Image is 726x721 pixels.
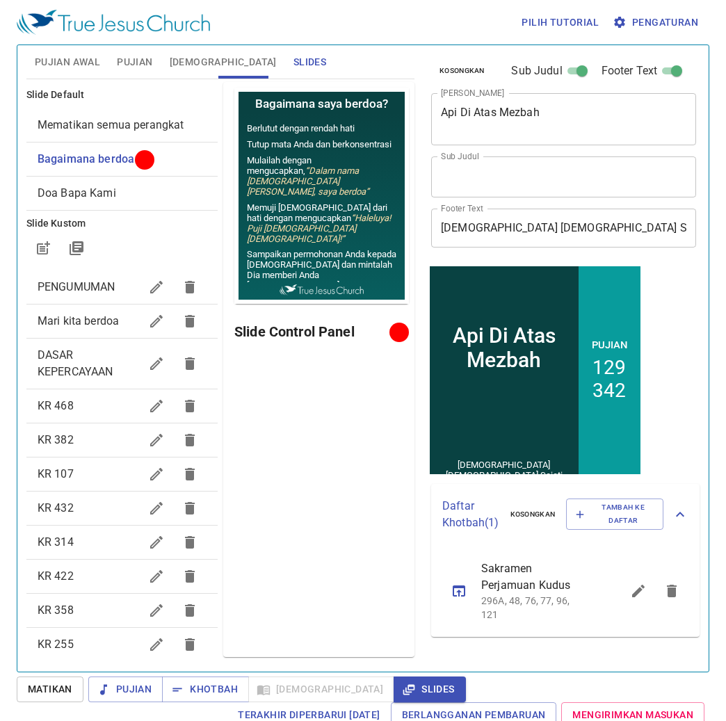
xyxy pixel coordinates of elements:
h1: Bagaimana saya berdoa? [4,4,170,28]
div: PENGUMUMAN [26,270,218,304]
p: Sampaikan permohonan Anda kepada [DEMOGRAPHIC_DATA] dan mintalah Dia memberi Anda [DEMOGRAPHIC_DATA] [13,161,166,203]
span: Slides [405,681,454,698]
li: 129 [167,94,200,117]
span: Sub Judul [511,63,562,79]
span: [object Object] [38,118,184,131]
span: [object Object] [38,152,134,165]
span: Pujian Awal [35,54,100,71]
span: KR 468 [38,399,74,412]
textarea: Api Di Atas Mezbah [441,106,686,132]
button: Khotbah [162,677,249,702]
div: KR 382 [26,423,218,457]
h6: Slide Default [26,88,218,103]
span: KR 255 [38,638,74,651]
div: [DEMOGRAPHIC_DATA] [DEMOGRAPHIC_DATA] Sejati Lasem [8,197,148,229]
p: Tutup mata Anda dan berkonsentrasi [13,51,166,62]
span: KR 358 [38,603,74,617]
button: Slides [394,677,465,702]
span: [object Object] [38,186,116,200]
span: Tambah ke Daftar [575,501,654,526]
div: KR 255 [26,628,218,661]
button: Pujian [88,677,163,702]
img: True Jesus Church [45,197,129,208]
button: Kosongkan [502,506,564,523]
div: Bagaimana berdoa [26,143,218,176]
span: KR 422 [38,569,74,583]
iframe: from-child [426,262,645,478]
span: DASAR KEPERCAYAAN [38,348,113,378]
div: KR 468 [26,389,218,423]
div: Mematikan semua perangkat [26,108,218,142]
span: Pilih tutorial [522,14,599,31]
div: KR 358 [26,594,218,627]
div: KR 314 [26,526,218,559]
p: Berlutut dengan rendah hati [13,35,166,46]
span: Sakramen Perjamuan Kudus [481,560,588,594]
span: Pujian [99,681,152,698]
button: Tambah ke Daftar [566,499,663,529]
div: KR 422 [26,560,218,593]
span: KR 107 [38,467,74,480]
span: Pujian [117,54,152,71]
div: KR 107 [26,457,218,491]
span: Slides [293,54,326,71]
span: Kosongkan [439,65,485,77]
div: KR 432 [26,492,218,525]
button: Pilih tutorial [516,10,604,35]
img: True Jesus Church [17,10,210,35]
button: Matikan [17,677,83,702]
span: KR 382 [38,433,74,446]
p: Memuji [DEMOGRAPHIC_DATA] dari hati dengan mengucapkan [13,115,166,156]
div: Doa Bapa Kami [26,177,218,210]
h6: Slide Control Panel [234,321,394,343]
span: Kosongkan [510,508,556,521]
button: Kosongkan [431,63,493,79]
span: Pengaturan [615,14,698,31]
div: DASAR KEPERCAYAAN [26,339,218,389]
span: Matikan [28,681,72,698]
span: Khotbah [173,681,238,698]
span: Footer Text [602,63,658,79]
li: 342 [167,117,200,140]
span: PENGUMUMAN [38,280,115,293]
em: “Dalam nama [DEMOGRAPHIC_DATA] [PERSON_NAME], saya berdoa” [13,78,135,109]
p: Mulailah dengan mengucapkan, [13,67,166,109]
span: [DEMOGRAPHIC_DATA] [170,54,277,71]
em: “Haleluya! Puji [DEMOGRAPHIC_DATA] [DEMOGRAPHIC_DATA]!” [13,125,156,156]
h6: Slide Kustom [26,216,218,232]
span: KR 432 [38,501,74,515]
ul: sermon lineup list [431,545,700,637]
p: Daftar Khotbah ( 1 ) [442,498,499,531]
button: Pengaturan [610,10,704,35]
p: 296A, 48, 76, 77, 96, 121 [481,594,588,622]
div: Daftar Khotbah(1)KosongkanTambah ke Daftar [431,484,700,545]
span: KR 314 [38,535,74,549]
p: Pujian [166,76,202,89]
span: Mari kita berdoa [38,314,119,327]
div: Mari kita berdoa [26,305,218,338]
